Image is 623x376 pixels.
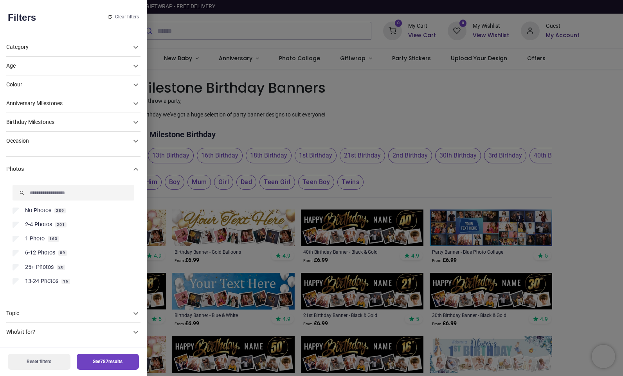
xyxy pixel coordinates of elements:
div: Who's it for? [6,323,140,342]
span: 89 [58,250,67,256]
div: Occasion [6,132,140,150]
input: 2-4 Photos201 [13,222,19,228]
input: 1 Photo163 [13,236,19,242]
input: Search [13,185,134,201]
div: Anniversary Milestones [6,100,131,107]
iframe: Brevo live chat [592,345,615,368]
span: 2-4 Photos [25,221,52,229]
div: Photos [6,157,140,182]
span: 289 [54,208,66,213]
span: 16 [61,279,70,284]
div: Who's it for? [6,328,131,336]
div: Colour [6,81,131,89]
input: 13-24 Photos16 [13,278,19,285]
input: 25+ Photos20 [13,264,19,270]
span: 25+ Photos [25,263,54,271]
div: Occasion [6,137,131,145]
div: Category [6,43,131,51]
div: Colour [6,75,140,94]
span: 201 [55,222,67,227]
span: 20 [57,265,65,270]
div: Category [6,182,140,298]
button: Reset filters [8,354,70,370]
div: Age [6,62,131,70]
input: 6-12 Photos89 [13,250,19,256]
span: 1 Photo [25,235,45,243]
span: No Photos [25,207,51,215]
div: Category [6,38,140,57]
h2: Filters [8,11,36,24]
div: Anniversary Milestones [6,94,140,113]
button: Clear filters [108,14,139,20]
div: Photos [6,165,131,173]
div: Birthday Milestones [6,118,131,126]
div: Birthday Milestones [6,113,140,132]
input: No Photos289 [13,208,19,214]
div: Topic [6,304,140,323]
button: See787results [77,354,139,370]
span: 6-12 Photos [25,249,55,257]
button: Submit the search query [13,185,31,201]
div: Topic [6,310,131,317]
div: Age [6,57,140,75]
span: 163 [48,236,59,242]
span: 13-24 Photos [25,278,58,285]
